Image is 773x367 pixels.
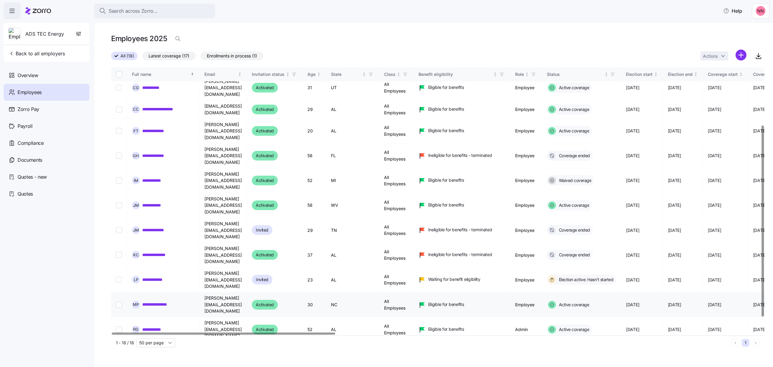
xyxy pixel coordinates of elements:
td: Employee [510,243,542,268]
td: UT [326,76,379,100]
input: Select record 12 [116,277,122,283]
td: All Employees [379,317,414,342]
span: C C [133,107,139,111]
td: [PERSON_NAME][EMAIL_ADDRESS][DOMAIN_NAME] [200,292,247,317]
td: [PERSON_NAME][EMAIL_ADDRESS][DOMAIN_NAME] [200,268,247,292]
span: Invited [256,226,268,234]
input: Select record 10 [116,227,122,233]
input: Select record 5 [116,106,122,112]
div: Status [547,71,603,78]
span: [DATE] [626,106,639,112]
td: 52 [303,317,326,342]
th: StateNot sorted [326,67,379,81]
div: Not sorted [654,72,658,76]
span: Activated [256,202,274,209]
span: I M [134,179,138,183]
span: Activated [256,301,274,308]
span: [DATE] [753,153,766,159]
span: [DATE] [753,302,766,308]
input: Select record 9 [116,202,122,208]
th: Coverage startNot sorted [703,67,748,81]
td: 58 [303,144,326,168]
span: K C [133,253,139,257]
td: AL [326,268,379,292]
td: Employee [510,193,542,218]
a: Employees [4,84,89,101]
div: Election end [668,71,693,78]
div: Coverage start [708,71,738,78]
input: Select record 6 [116,128,122,134]
span: Payroll [18,122,33,130]
span: [DATE] [668,302,681,308]
span: L P [134,278,138,282]
span: [DATE] [668,227,681,233]
td: All Employees [379,119,414,144]
span: Enrollments in process (1) [207,52,257,60]
td: Admin [510,317,542,342]
a: Compliance [4,135,89,151]
span: [DATE] [708,252,721,258]
span: Help [723,7,742,15]
span: Compliance [18,139,44,147]
td: Employee [510,119,542,144]
input: Select record 11 [116,252,122,258]
span: [DATE] [626,202,639,208]
td: [PERSON_NAME][EMAIL_ADDRESS][DOMAIN_NAME] [200,119,247,144]
div: Not sorted [396,72,401,76]
button: Search across Zorro... [94,4,215,18]
span: [DATE] [668,106,681,112]
span: Documents [18,156,42,164]
button: Actions [701,51,728,60]
span: Eligible for benefits [428,106,464,112]
input: Select record 7 [116,153,122,159]
div: Sorted ascending [190,72,194,76]
span: Search across Zorro... [109,7,158,15]
td: AL [326,100,379,119]
span: C G [133,86,139,90]
span: [DATE] [753,128,766,134]
a: Payroll [4,118,89,135]
span: [DATE] [753,227,766,233]
span: All (18) [120,52,134,60]
a: Overview [4,67,89,84]
td: [PERSON_NAME][EMAIL_ADDRESS][DOMAIN_NAME] [200,168,247,193]
button: Back to all employers [6,47,67,60]
div: Not sorted [694,72,698,76]
span: J M [133,228,139,232]
td: Employee [510,144,542,168]
td: [PERSON_NAME][EMAIL_ADDRESS][DOMAIN_NAME] [200,193,247,218]
input: Select record 13 [116,302,122,308]
span: Actions [703,54,718,58]
span: Eligible for benefits [428,128,464,134]
th: Full nameSorted ascending [127,67,200,81]
td: TN [326,218,379,243]
td: All Employees [379,168,414,193]
span: G H [133,154,139,158]
button: 1 [742,339,749,347]
td: MI [326,168,379,193]
th: Invitation statusNot sorted [247,67,303,81]
td: AL [326,243,379,268]
td: [PERSON_NAME][EMAIL_ADDRESS][DOMAIN_NAME] [200,76,247,100]
div: Not sorted [286,72,290,76]
span: Invited [256,276,268,283]
span: [DATE] [626,252,639,258]
span: Activated [256,84,274,91]
td: Employee [510,100,542,119]
span: [DATE] [708,326,721,333]
th: AgeNot sorted [303,67,326,81]
span: [DATE] [626,227,639,233]
button: Next page [752,339,760,347]
div: State [331,71,361,78]
span: [DATE] [753,85,766,91]
img: Employer logo [9,28,20,40]
th: ClassNot sorted [379,67,414,81]
td: AL [326,119,379,144]
span: Latest coverage (17) [149,52,189,60]
td: 58 [303,193,326,218]
div: Full name [132,71,189,78]
span: [DATE] [626,128,639,134]
span: Election active: Hasn't started [557,277,614,283]
span: ADS TEC Energy [25,30,64,38]
span: [DATE] [753,106,766,112]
